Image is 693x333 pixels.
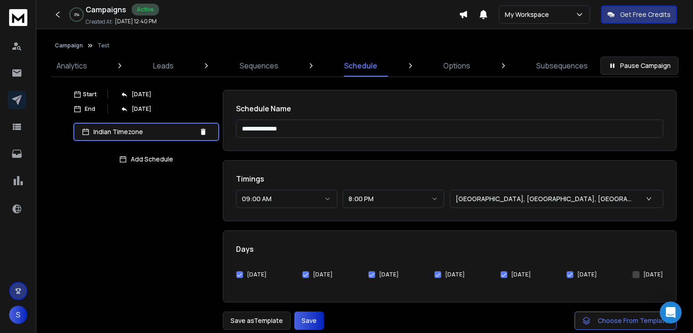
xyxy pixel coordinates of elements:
label: [DATE] [577,271,597,278]
p: Get Free Credits [620,10,671,19]
button: Campaign [55,42,83,49]
p: Subsequences [536,60,588,71]
a: Leads [148,55,179,77]
button: 09:00 AM [236,190,338,208]
a: Analytics [51,55,92,77]
img: logo [9,9,27,26]
p: [GEOGRAPHIC_DATA], [GEOGRAPHIC_DATA], [GEOGRAPHIC_DATA], [GEOGRAPHIC_DATA] (UTC+5:30) [456,194,637,203]
h1: Days [236,244,663,255]
button: Save [294,312,324,330]
p: My Workspace [505,10,553,19]
div: Open Intercom Messenger [660,302,682,323]
p: [DATE] 12:40 PM [115,18,157,25]
h1: Timings [236,173,663,184]
button: Add Schedule [73,150,219,168]
p: 0 % [74,12,79,17]
button: Get Free Credits [601,5,677,24]
button: S [9,306,27,324]
p: Leads [153,60,174,71]
label: [DATE] [247,271,267,278]
p: Analytics [56,60,87,71]
button: Pause Campaign [601,57,678,75]
p: Start [83,91,97,98]
button: Choose From Template [575,312,677,330]
div: Active [132,4,159,16]
p: End [85,105,95,113]
p: Test [98,42,109,49]
label: [DATE] [445,271,465,278]
p: Created At: [86,18,113,26]
a: Sequences [234,55,284,77]
p: Options [443,60,470,71]
span: Choose From Template [598,316,669,325]
h1: Campaigns [86,4,126,15]
p: [DATE] [132,105,151,113]
a: Subsequences [531,55,593,77]
label: [DATE] [379,271,399,278]
p: Schedule [344,60,377,71]
p: [DATE] [132,91,151,98]
label: [DATE] [511,271,531,278]
p: Indian Timezone [93,127,195,136]
button: Save asTemplate [223,312,291,330]
label: [DATE] [643,271,663,278]
a: Options [438,55,476,77]
label: [DATE] [313,271,333,278]
p: Sequences [240,60,278,71]
h1: Schedule Name [236,103,663,114]
a: Schedule [339,55,383,77]
button: 8:00 PM [343,190,444,208]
